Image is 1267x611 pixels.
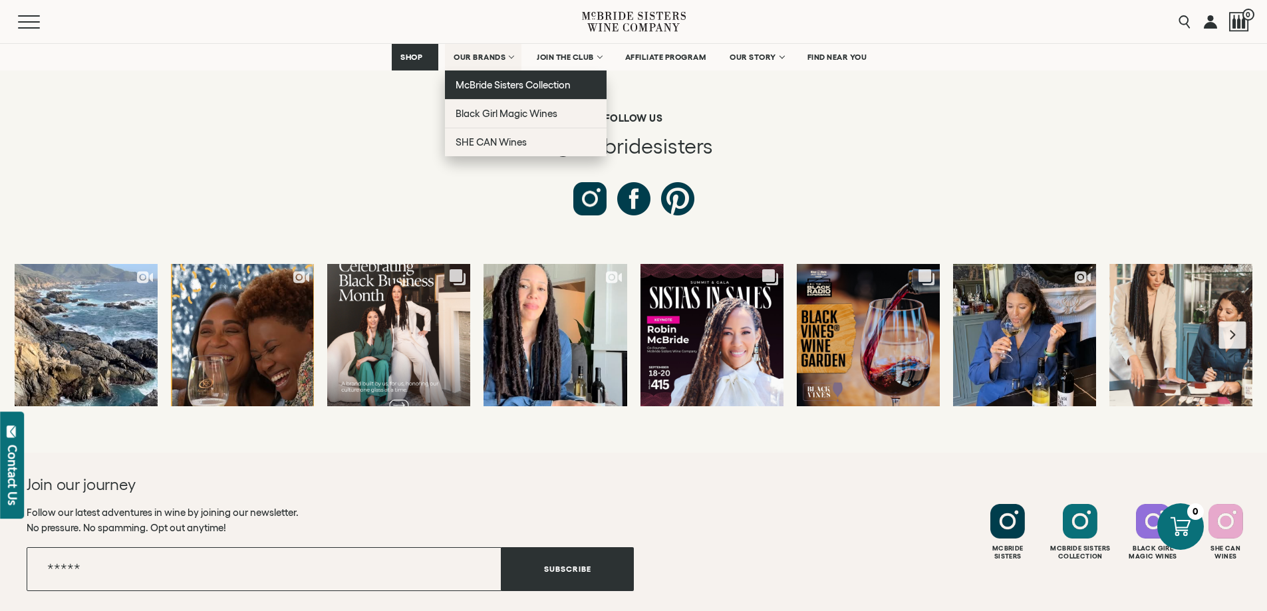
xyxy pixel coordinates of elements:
button: Mobile Menu Trigger [18,15,66,29]
a: Follow Black Girl Magic Wines on Instagram Black GirlMagic Wines [1119,504,1188,560]
a: McBride Sisters Collection [445,70,607,99]
a: Black Girl Magic Wines [445,99,607,128]
a: SHOP [392,44,438,70]
span: 0 [1242,9,1254,21]
a: The Black Vines®️ Wine Garden is back and pouring better than ever. 🍷✨ Join... [797,264,940,406]
a: FIND NEAR YOU [799,44,876,70]
div: Mcbride Sisters [973,545,1042,560]
a: OUR STORY [721,44,792,70]
h6: Follow us [106,112,1161,124]
a: We talk a lot about the coasts of California and New Zealand. It’s because th... [15,264,158,406]
a: Follow McBride Sisters on Instagram McbrideSisters [973,504,1042,560]
a: JOIN THE CLUB [528,44,610,70]
button: Subscribe [501,547,634,591]
input: Email [27,547,501,591]
a: You asked. We delivered. Ever since launching Black Girl Magic Wines Wines in... [953,264,1096,406]
span: SHE CAN Wines [456,136,527,148]
span: FIND NEAR YOU [807,53,867,62]
a: Keynote announcement! Welcome @mcbridesisters to @sistasinsales! She started... [640,264,783,406]
a: On August 16, join us at KQED for Fresh Glass Uncorked, an evening of wine, c... [171,264,314,406]
div: Black Girl Magic Wines [1119,545,1188,560]
a: Every August, we raise a glass for Black Business Month, but this year it hit... [327,264,470,406]
a: Follow us on Instagram [573,182,607,215]
a: AFFILIATE PROGRAM [617,44,715,70]
p: Follow our latest adventures in wine by joining our newsletter. No pressure. No spamming. Opt out... [27,505,634,535]
div: Contact Us [6,445,19,505]
span: @mcbridesisters [553,134,713,158]
span: JOIN THE CLUB [537,53,594,62]
a: It’s my birthday month, and I want to invite you to join our wine club family... [484,264,627,406]
a: SHE CAN Wines [445,128,607,156]
span: OUR STORY [730,53,776,62]
h2: Join our journey [27,474,573,495]
a: It's almost time 🤫 Hint: Y'all have been asking for this non-stop since we ... [1109,264,1252,406]
div: 0 [1187,503,1204,520]
a: Follow SHE CAN Wines on Instagram She CanWines [1191,504,1260,560]
span: McBride Sisters Collection [456,79,571,90]
span: Black Girl Magic Wines [456,108,557,119]
span: AFFILIATE PROGRAM [625,53,706,62]
button: Next slide [1219,321,1246,348]
div: She Can Wines [1191,545,1260,560]
div: Mcbride Sisters Collection [1046,545,1115,560]
a: OUR BRANDS [445,44,521,70]
span: OUR BRANDS [454,53,505,62]
span: SHOP [400,53,423,62]
a: Follow McBride Sisters Collection on Instagram Mcbride SistersCollection [1046,504,1115,560]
